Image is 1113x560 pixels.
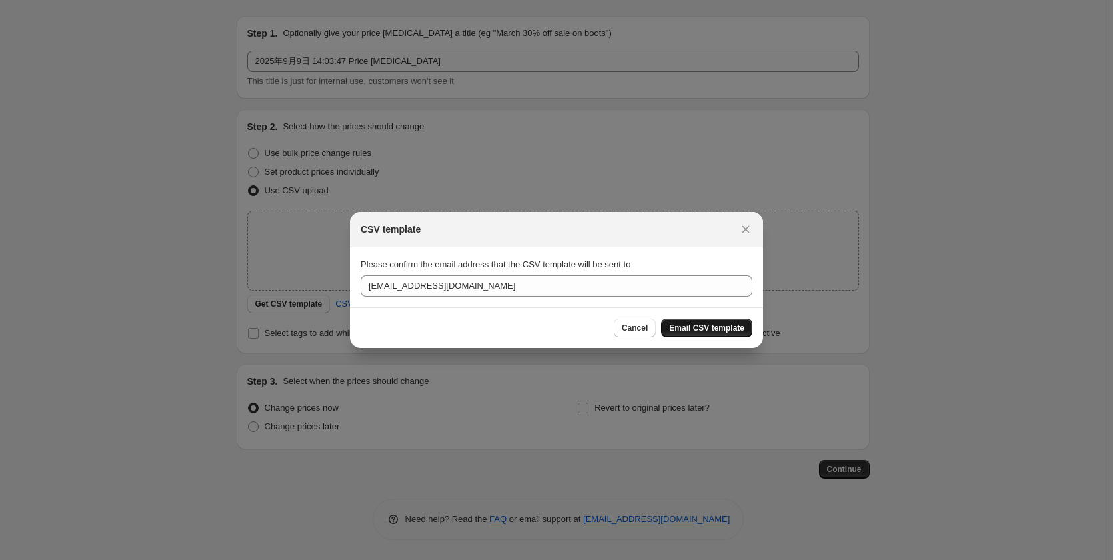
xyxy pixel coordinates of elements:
[361,259,630,269] span: Please confirm the email address that the CSV template will be sent to
[661,319,752,337] button: Email CSV template
[736,220,755,239] button: Close
[361,223,421,236] h2: CSV template
[669,323,744,333] span: Email CSV template
[622,323,648,333] span: Cancel
[614,319,656,337] button: Cancel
